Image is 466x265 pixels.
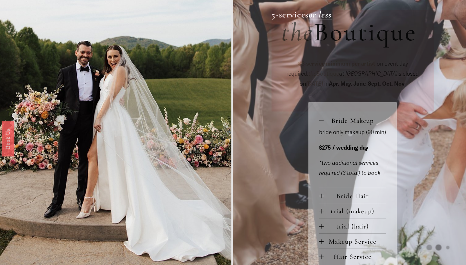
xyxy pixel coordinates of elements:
[319,249,386,264] button: Hair Service
[319,218,386,233] button: trial (hair)
[297,60,302,67] em: ✽
[324,238,386,246] span: Makeup Service
[319,128,386,138] p: bride only makeup (90 min)
[324,207,386,215] span: trial (makeup)
[319,113,386,128] button: Bride Makeup
[319,128,386,188] div: Bride Makeup
[339,70,397,77] em: at [GEOGRAPHIC_DATA]
[319,160,381,176] em: *two additional services required (3 total) to book
[302,60,375,67] strong: 3-service minimum per artist
[281,59,424,89] p: on
[319,203,386,218] button: trial (makeup)
[309,9,332,20] a: or less
[324,222,386,230] span: trial (hair)
[324,253,386,261] span: Hair Service
[324,192,386,200] span: Bride Hair
[308,70,339,77] span: Boutique
[397,70,419,77] span: is closed
[323,80,406,87] span: in
[286,60,409,77] span: on event day required.
[319,144,368,151] strong: $275 / wedding day
[2,121,14,156] a: Book Us
[314,16,417,48] span: Boutique
[324,117,386,125] span: Bride Makeup
[319,234,386,249] button: Makeup Service
[329,80,405,87] strong: Apr, May, June, Sept, Oct, Nov
[272,9,309,20] strong: 5-services
[281,16,314,48] em: the
[319,188,386,203] button: Bride Hair
[308,70,316,77] em: the
[306,80,323,87] em: [DATE]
